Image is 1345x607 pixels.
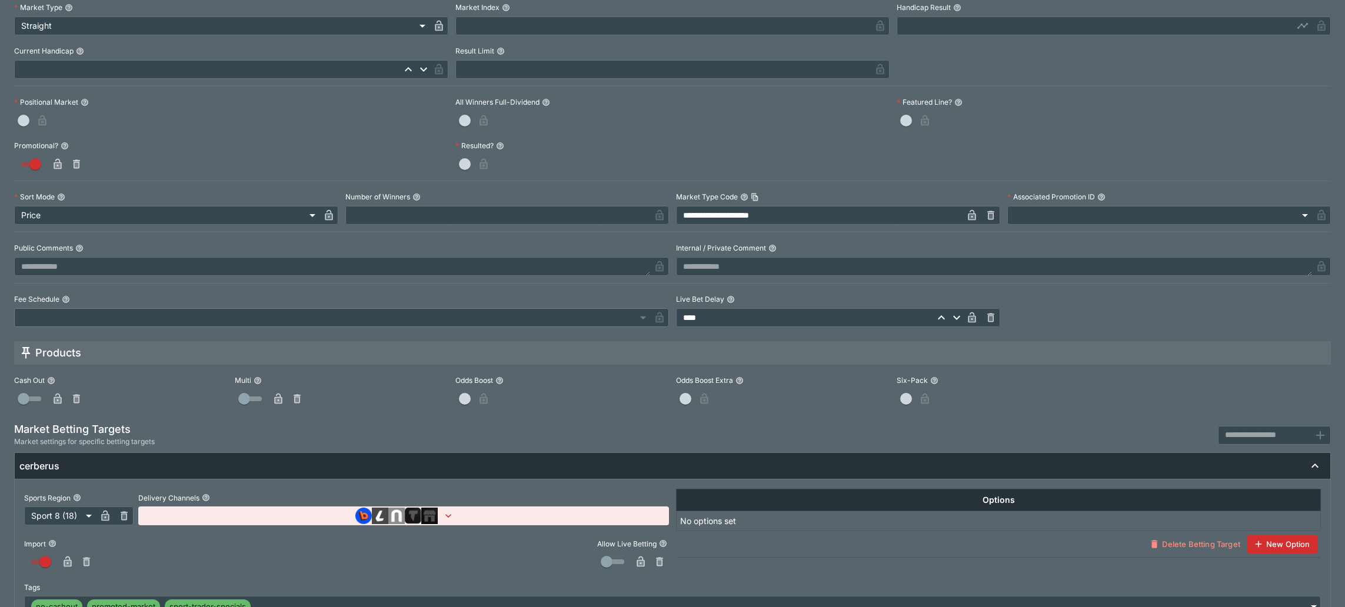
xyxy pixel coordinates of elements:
p: All Winners Full-Dividend [455,97,540,107]
p: Current Handicap [14,46,74,56]
p: Handicap Result [897,2,951,12]
button: Market Index [502,4,510,12]
img: brand [421,508,438,524]
p: Positional Market [14,97,78,107]
p: Odds Boost Extra [676,375,733,385]
button: Featured Line? [954,98,963,106]
button: Six-Pack [930,376,938,385]
button: Market Type CodeCopy To Clipboard [740,193,748,201]
p: Market Type [14,2,62,12]
p: Market Type Code [676,192,738,202]
p: Resulted? [455,141,494,151]
p: Sports Region [24,493,71,503]
p: Associated Promotion ID [1007,192,1095,202]
img: brand [388,508,405,524]
button: Public Comments [75,244,84,252]
button: Internal / Private Comment [768,244,777,252]
p: Live Bet Delay [676,294,724,304]
p: Delivery Channels [138,493,199,503]
button: Copy To Clipboard [751,193,759,201]
button: Handicap Result [953,4,961,12]
button: Delete Betting Target [1143,535,1247,553]
span: Market settings for specific betting targets [14,436,155,448]
div: Sport 8 (18) [24,506,96,525]
div: Straight [14,16,430,35]
p: Fee Schedule [14,294,59,304]
button: Cash Out [47,376,55,385]
button: Fee Schedule [62,295,70,303]
button: Associated Promotion ID [1097,193,1106,201]
img: brand [372,508,388,524]
p: Six-Pack [897,375,928,385]
button: Current Handicap [76,47,84,55]
button: Import [48,539,56,548]
button: Multi [254,376,262,385]
button: Delivery Channels [202,493,210,502]
p: Featured Line? [897,97,952,107]
p: Result Limit [455,46,494,56]
p: Promotional? [14,141,58,151]
p: Odds Boost [455,375,493,385]
button: Market Type [65,4,73,12]
p: Multi [235,375,251,385]
h6: cerberus [19,460,59,472]
button: Allow Live Betting [659,539,667,548]
button: Sports Region [73,493,81,502]
button: Odds Boost [495,376,504,385]
p: Tags [24,582,40,592]
button: Number of Winners [412,193,421,201]
th: Options [677,489,1321,511]
p: Public Comments [14,243,73,253]
button: Result Limit [497,47,505,55]
p: Sort Mode [14,192,55,202]
p: Internal / Private Comment [676,243,766,253]
p: Allow Live Betting [597,539,657,549]
button: New Option [1247,535,1317,553]
h5: Products [35,346,81,359]
button: Live Bet Delay [727,295,735,303]
p: Import [24,539,46,549]
button: Promotional? [61,142,69,150]
p: Cash Out [14,375,45,385]
p: Market Index [455,2,500,12]
td: No options set [677,511,1321,531]
button: All Winners Full-Dividend [542,98,550,106]
button: Odds Boost Extra [735,376,744,385]
div: Price [14,206,319,225]
img: brand [355,508,372,524]
img: brand [405,508,421,524]
button: Resulted? [496,142,504,150]
button: Sort Mode [57,193,65,201]
p: Number of Winners [345,192,410,202]
button: Positional Market [81,98,89,106]
h5: Market Betting Targets [14,422,155,436]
